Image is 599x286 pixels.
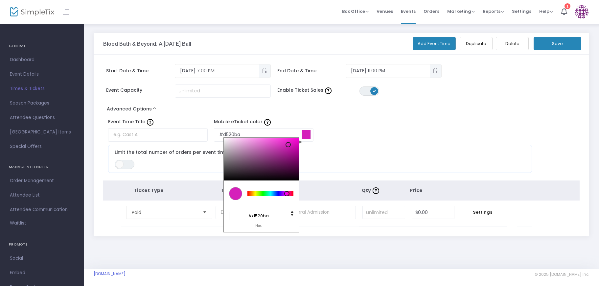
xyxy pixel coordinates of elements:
[175,85,270,97] input: unlimited
[106,67,175,74] span: Start Date & Time
[430,64,441,78] button: Toggle popup
[216,206,356,219] input: Enter a ticket type name. e.g. General Admission
[10,220,26,226] span: Waitlist
[10,142,74,151] span: Special Offers
[103,40,191,47] h3: Blood Bath & Beyond: A [DATE] Ball
[10,70,74,79] span: Event Details
[108,128,208,142] input: e.g. Cast A
[342,8,369,14] span: Box Office
[346,65,430,76] input: Select date & time
[325,87,332,94] img: question-mark
[9,39,75,53] h4: GENERAL
[10,177,74,185] span: Order Management
[461,209,504,216] span: Settings
[103,104,163,116] button: Advanced Options
[200,206,209,219] button: Select
[401,3,416,20] span: Events
[373,89,376,92] span: ON
[496,37,529,50] button: Delete
[214,118,313,125] label: Mobile eTicket color
[277,87,359,94] span: Enable Ticket Sales
[410,187,423,194] span: Price
[106,87,175,94] span: Event Capacity
[10,269,74,277] span: Embed
[10,56,74,64] span: Dashboard
[10,84,74,93] span: Times & Tickets
[9,160,75,174] h4: MANAGE ATTENDEES
[259,64,270,78] button: Toggle popup
[447,8,475,14] span: Marketing
[413,37,456,50] button: Add Event Time
[10,254,74,263] span: Social
[535,272,589,277] span: © 2025 [DOMAIN_NAME] Inc.
[10,128,74,136] span: [GEOGRAPHIC_DATA] Items
[377,3,393,20] span: Venues
[373,187,379,194] img: question-mark
[362,187,381,194] span: Qty
[10,205,74,214] span: Attendee Communication
[115,145,456,160] label: Limit the total number of orders per event time
[10,113,74,122] span: Attendee Questions
[483,8,504,14] span: Reports
[132,209,197,216] span: Paid
[424,3,439,20] span: Orders
[134,187,164,194] span: Ticket Type
[10,191,74,200] span: Attendee List
[512,3,531,20] span: Settings
[564,3,570,9] div: 1
[534,37,581,50] button: Save
[412,206,454,219] input: Price
[229,223,288,228] div: Hex
[10,99,74,107] span: Season Packages
[264,119,271,126] img: question-mark
[363,206,405,219] input: unlimited
[460,37,493,50] button: Duplicate
[108,118,208,125] label: Event Time Title
[539,8,553,14] span: Help
[277,67,346,74] span: End Date & Time
[147,119,153,126] img: question-mark
[221,187,253,194] span: Ticket Name
[175,65,259,76] input: Select date & time
[9,238,75,251] h4: PROMOTE
[94,271,126,276] a: [DOMAIN_NAME]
